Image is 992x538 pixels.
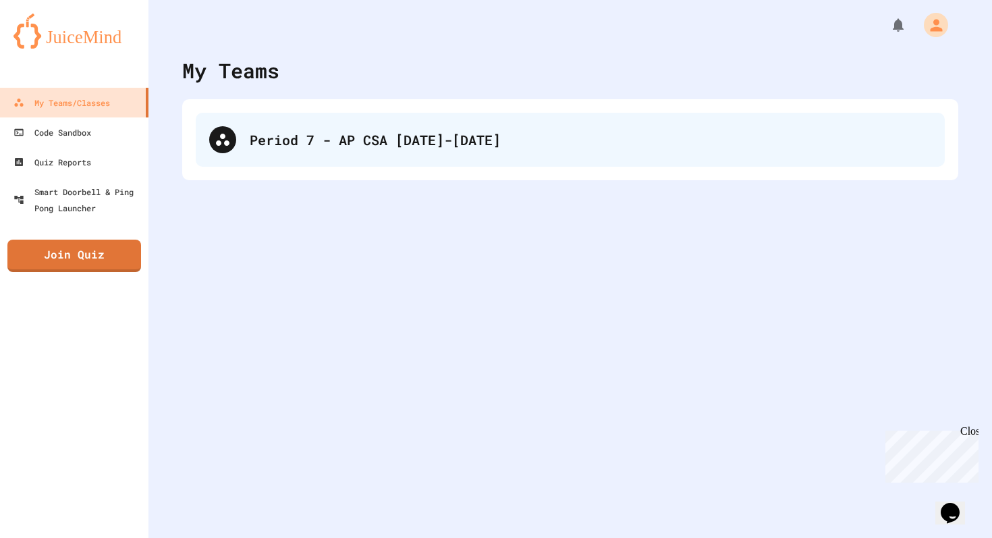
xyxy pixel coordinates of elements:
img: logo-orange.svg [13,14,135,49]
div: My Teams/Classes [13,95,110,111]
div: Period 7 - AP CSA [DATE]-[DATE] [196,113,945,167]
div: Period 7 - AP CSA [DATE]-[DATE] [250,130,931,150]
a: Join Quiz [7,240,141,272]
div: My Account [910,9,952,41]
iframe: chat widget [880,425,979,483]
div: Code Sandbox [13,124,91,140]
iframe: chat widget [935,484,979,524]
div: Smart Doorbell & Ping Pong Launcher [13,184,143,216]
div: Quiz Reports [13,154,91,170]
div: My Teams [182,55,279,86]
div: My Notifications [865,14,910,36]
div: Chat with us now!Close [5,5,93,86]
